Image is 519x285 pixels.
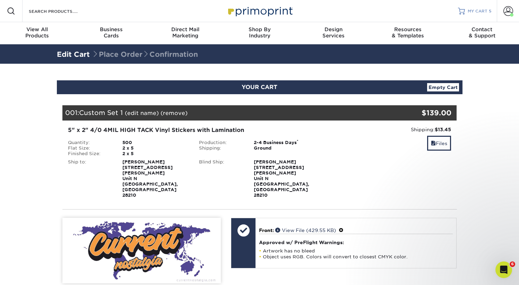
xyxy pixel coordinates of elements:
a: Empty Cart [427,83,459,91]
div: & Templates [371,26,445,39]
iframe: Google Customer Reviews [2,264,59,283]
div: 2-4 Business Days [249,140,325,145]
strong: [PERSON_NAME] [STREET_ADDRESS][PERSON_NAME] Unit N [GEOGRAPHIC_DATA], [GEOGRAPHIC_DATA] 28210 [122,159,178,198]
a: Files [427,136,451,151]
strong: $13.45 [435,127,451,132]
li: Object uses RGB. Colors will convert to closest CMYK color. [259,254,453,260]
span: YOUR CART [242,84,277,90]
span: Custom Set 1 [79,109,123,116]
a: (remove) [161,110,188,116]
h4: Approved w/ PreFlight Warnings: [259,240,453,245]
div: Services [296,26,371,39]
div: Quantity: [63,140,118,145]
a: Edit Cart [57,50,90,59]
div: & Support [445,26,519,39]
input: SEARCH PRODUCTS..... [28,7,96,15]
div: Industry [223,26,297,39]
a: (edit name) [125,110,159,116]
img: Primoprint [225,3,294,18]
span: 6 [510,261,515,267]
li: Artwork has no bleed [259,248,453,254]
a: Shop ByIndustry [223,22,297,44]
div: 001: [62,105,391,121]
span: Contact [445,26,519,33]
a: Direct MailMarketing [148,22,223,44]
span: MY CART [468,8,487,14]
div: 500 [117,140,194,145]
span: 5 [489,9,491,14]
div: 5" x 2" 4/0 4MIL HIGH TACK Vinyl Stickers with Lamination [68,126,320,134]
a: DesignServices [296,22,371,44]
div: 2 x 5 [117,145,194,151]
a: Resources& Templates [371,22,445,44]
span: files [431,141,436,146]
div: Finished Size: [63,151,118,157]
span: Design [296,26,371,33]
span: Business [74,26,148,33]
span: Place Order Confirmation [92,50,198,59]
a: View File (429.55 KB) [275,228,336,233]
span: Shop By [223,26,297,33]
div: Marketing [148,26,223,39]
div: 2 x 5 [117,151,194,157]
strong: [PERSON_NAME] [STREET_ADDRESS][PERSON_NAME] Unit N [GEOGRAPHIC_DATA], [GEOGRAPHIC_DATA] 28210 [254,159,309,198]
span: Resources [371,26,445,33]
div: Shipping: [194,145,249,151]
div: Flat Size: [63,145,118,151]
div: Ground [249,145,325,151]
div: Production: [194,140,249,145]
div: Ship to: [63,159,118,198]
div: Cards [74,26,148,39]
div: Blind Ship: [194,159,249,198]
a: BusinessCards [74,22,148,44]
a: Contact& Support [445,22,519,44]
div: Shipping: [330,126,451,133]
div: $139.00 [391,108,452,118]
iframe: Intercom live chat [495,261,512,278]
span: Front: [259,228,274,233]
span: Direct Mail [148,26,223,33]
